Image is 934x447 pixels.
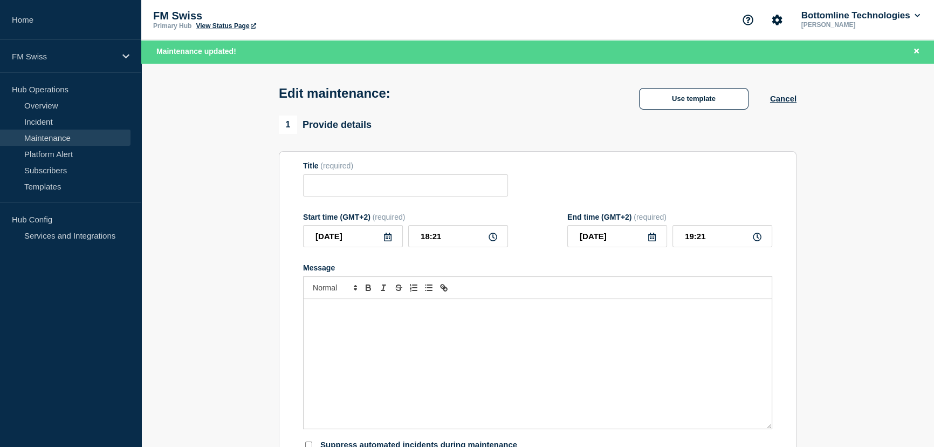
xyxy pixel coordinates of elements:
[406,281,421,294] button: Toggle ordered list
[303,161,508,170] div: Title
[391,281,406,294] button: Toggle strikethrough text
[303,174,508,197] input: Title
[279,116,372,134] div: Provide details
[279,116,297,134] span: 1
[320,161,353,170] span: (required)
[303,263,772,272] div: Message
[373,213,406,221] span: (required)
[639,88,748,110] button: Use template
[910,45,923,58] button: Close banner
[737,9,759,31] button: Support
[153,10,369,22] p: FM Swiss
[634,213,667,221] span: (required)
[361,281,376,294] button: Toggle bold text
[567,225,667,247] input: YYYY-MM-DD
[672,225,772,247] input: HH:MM
[196,22,256,30] a: View Status Page
[436,281,451,294] button: Toggle link
[12,52,115,61] p: FM Swiss
[303,213,508,221] div: Start time (GMT+2)
[304,299,772,429] div: Message
[308,281,361,294] span: Font size
[303,225,403,247] input: YYYY-MM-DD
[156,47,236,56] span: Maintenance updated!
[421,281,436,294] button: Toggle bulleted list
[153,22,191,30] p: Primary Hub
[799,10,922,21] button: Bottomline Technologies
[766,9,788,31] button: Account settings
[770,94,796,103] button: Cancel
[279,86,390,101] h1: Edit maintenance:
[408,225,508,247] input: HH:MM
[799,21,911,29] p: [PERSON_NAME]
[376,281,391,294] button: Toggle italic text
[567,213,772,221] div: End time (GMT+2)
